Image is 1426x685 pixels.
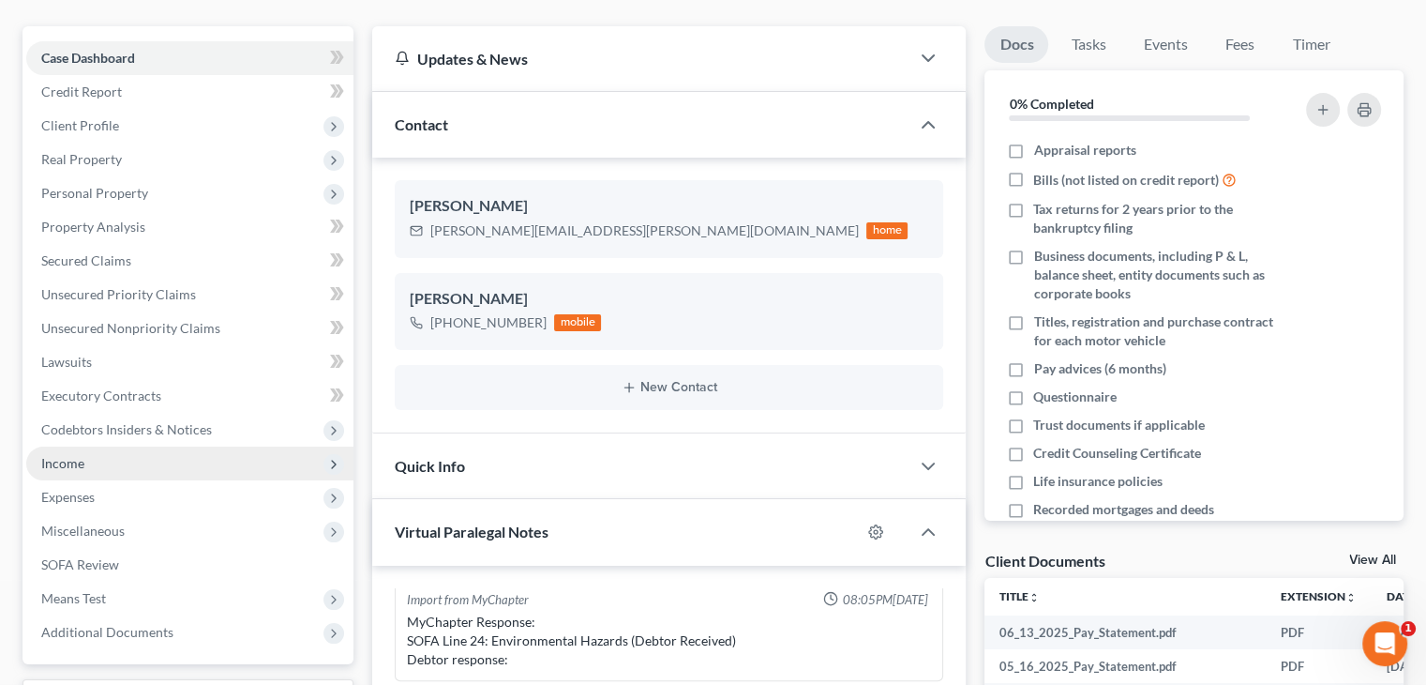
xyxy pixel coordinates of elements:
a: Fees [1209,26,1269,63]
span: Additional Documents [41,624,173,640]
span: Case Dashboard [41,50,135,66]
span: Questionnaire [1033,388,1117,406]
span: Personal Property [41,185,148,201]
div: Import from MyChapter [407,591,529,609]
a: Executory Contracts [26,379,353,413]
span: Business documents, including P & L, balance sheet, entity documents such as corporate books [1033,247,1283,303]
div: Updates & News [395,49,887,68]
span: Titles, registration and purchase contract for each motor vehicle [1033,312,1283,350]
a: Titleunfold_more [999,589,1040,603]
div: Client Documents [984,551,1104,571]
span: Codebtors Insiders & Notices [41,421,212,437]
span: Credit Report [41,84,122,99]
a: Unsecured Nonpriority Claims [26,312,353,345]
div: [PERSON_NAME] [410,288,928,311]
button: New Contact [410,380,928,395]
a: View All [1349,554,1396,567]
span: Property Analysis [41,219,145,235]
td: 06_13_2025_Pay_Statement.pdf [984,616,1266,649]
span: Executory Contracts [41,388,161,403]
td: 05_16_2025_Pay_Statement.pdf [984,649,1266,683]
span: Credit Counseling Certificate [1033,444,1201,463]
td: PDF [1266,616,1372,649]
span: Tax returns for 2 years prior to the bankruptcy filing [1033,200,1283,237]
span: Contact [395,115,448,133]
span: Secured Claims [41,252,131,268]
i: unfold_more [1028,592,1040,603]
span: Income [41,455,84,471]
strong: 0% Completed [1009,96,1093,112]
a: Extensionunfold_more [1281,589,1357,603]
div: home [866,222,908,239]
a: Timer [1277,26,1344,63]
a: Case Dashboard [26,41,353,75]
span: Recorded mortgages and deeds [1033,500,1214,519]
div: [PHONE_NUMBER] [430,313,547,332]
a: SOFA Review [26,548,353,582]
a: Docs [984,26,1048,63]
span: Real Property [41,151,122,167]
iframe: Intercom live chat [1362,621,1407,666]
span: 08:05PM[DATE] [842,591,927,609]
a: Events [1128,26,1202,63]
div: MyChapter Response: SOFA Line 24: Environmental Hazards (Debtor Received) Debtor response: [407,613,931,669]
span: Lawsuits [41,354,92,370]
span: Miscellaneous [41,523,125,539]
a: Tasks [1056,26,1120,63]
a: Credit Report [26,75,353,109]
div: mobile [554,314,601,331]
div: [PERSON_NAME] [410,195,928,218]
span: Unsecured Priority Claims [41,286,196,302]
span: Means Test [41,590,106,606]
span: Unsecured Nonpriority Claims [41,320,220,336]
div: [PERSON_NAME][EMAIL_ADDRESS][PERSON_NAME][DOMAIN_NAME] [430,221,859,240]
td: PDF [1266,649,1372,683]
span: Client Profile [41,117,119,133]
span: Appraisal reports [1033,141,1135,160]
a: Property Analysis [26,210,353,244]
span: Bills (not listed on credit report) [1033,171,1219,190]
span: Quick Info [395,457,465,475]
span: SOFA Review [41,556,119,572]
span: Virtual Paralegal Notes [395,523,548,540]
a: Secured Claims [26,244,353,278]
i: unfold_more [1345,592,1357,603]
span: Expenses [41,489,95,505]
span: 1 [1401,621,1416,636]
span: Trust documents if applicable [1033,416,1205,434]
a: Lawsuits [26,345,353,379]
span: Pay advices (6 months) [1033,359,1165,378]
a: Unsecured Priority Claims [26,278,353,312]
span: Life insurance policies [1033,472,1163,491]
